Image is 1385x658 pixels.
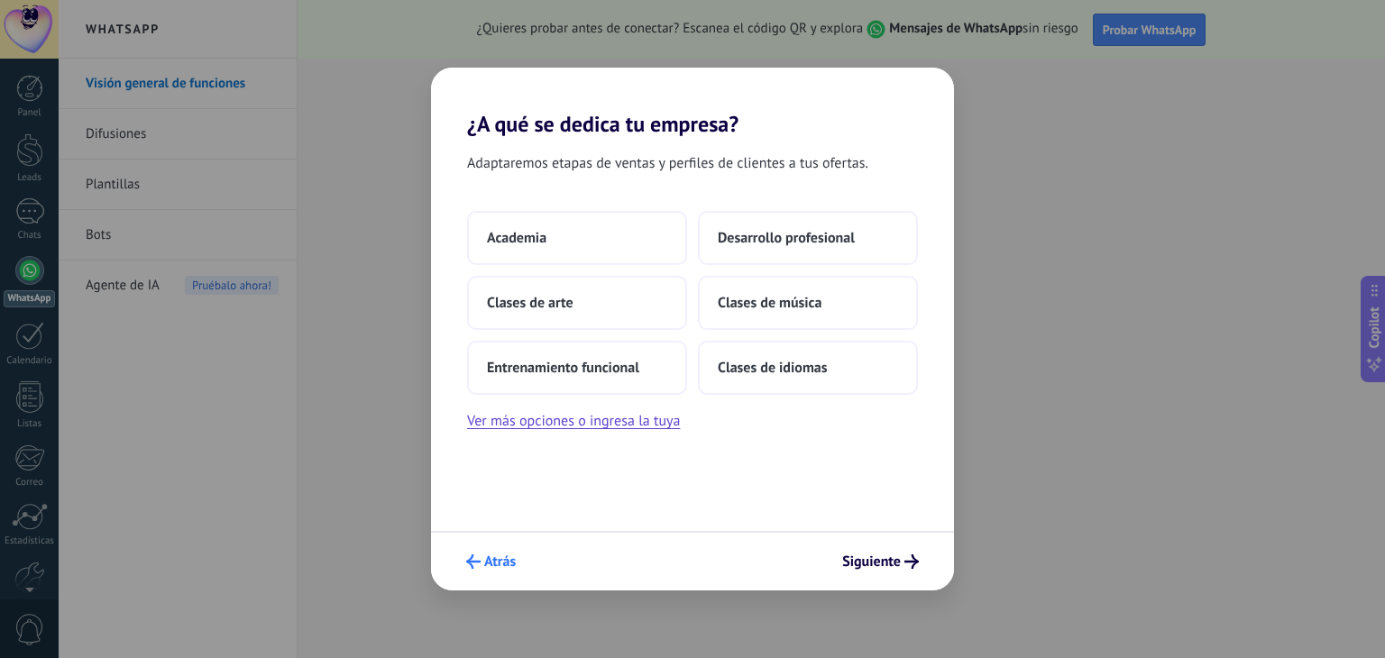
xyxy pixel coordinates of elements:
[698,276,918,330] button: Clases de música
[467,276,687,330] button: Clases de arte
[467,341,687,395] button: Entrenamiento funcional
[698,341,918,395] button: Clases de idiomas
[484,555,516,568] span: Atrás
[698,211,918,265] button: Desarrollo profesional
[467,211,687,265] button: Academia
[467,151,868,175] span: Adaptaremos etapas de ventas y perfiles de clientes a tus ofertas.
[718,229,855,247] span: Desarrollo profesional
[718,294,821,312] span: Clases de música
[718,359,827,377] span: Clases de idiomas
[487,359,639,377] span: Entrenamiento funcional
[842,555,901,568] span: Siguiente
[487,229,546,247] span: Academia
[467,409,680,433] button: Ver más opciones o ingresa la tuya
[834,546,927,577] button: Siguiente
[431,68,954,137] h2: ¿A qué se dedica tu empresa?
[458,546,524,577] button: Atrás
[487,294,573,312] span: Clases de arte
